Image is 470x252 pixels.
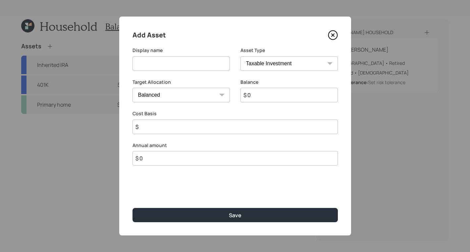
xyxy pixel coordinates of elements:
div: Save [229,212,241,219]
button: Save [132,208,338,222]
label: Target Allocation [132,79,230,85]
label: Cost Basis [132,110,338,117]
label: Balance [240,79,338,85]
label: Asset Type [240,47,338,54]
label: Annual amount [132,142,338,149]
label: Display name [132,47,230,54]
h4: Add Asset [132,30,166,40]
